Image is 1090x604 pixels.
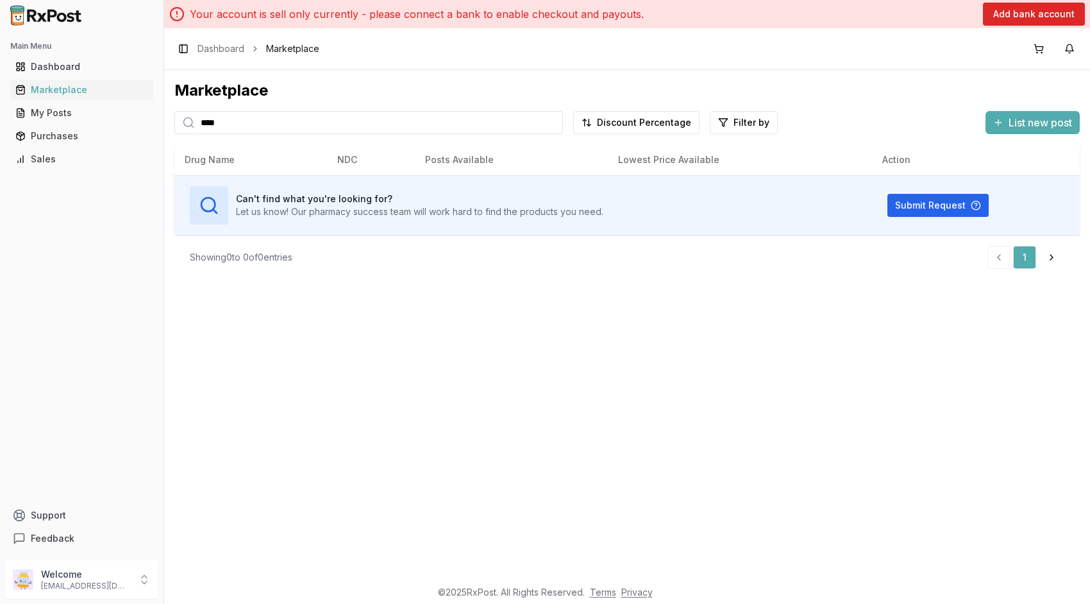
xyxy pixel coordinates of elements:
button: Submit Request [887,194,989,217]
button: List new post [985,111,1080,134]
h2: Main Menu [10,41,153,51]
a: Go to next page [1039,246,1064,269]
img: User avatar [13,569,33,590]
p: Welcome [41,568,130,581]
div: Showing 0 to 0 of 0 entries [190,251,292,264]
th: NDC [327,144,415,175]
span: List new post [1009,115,1072,130]
p: Your account is sell only currently - please connect a bank to enable checkout and payouts. [190,6,644,22]
a: My Posts [10,101,153,125]
th: Drug Name [174,144,327,175]
button: Filter by [710,111,778,134]
th: Lowest Price Available [608,144,872,175]
a: Marketplace [10,78,153,101]
div: My Posts [15,107,148,119]
a: Dashboard [197,42,244,55]
th: Posts Available [415,144,608,175]
h3: Can't find what you're looking for? [236,193,603,205]
span: Marketplace [266,42,319,55]
button: Sales [5,149,158,169]
p: [EMAIL_ADDRESS][DOMAIN_NAME] [41,581,130,591]
button: Feedback [5,527,158,550]
nav: pagination [987,246,1064,269]
button: Add bank account [983,3,1085,26]
button: My Posts [5,103,158,123]
button: Marketplace [5,80,158,100]
a: Sales [10,148,153,171]
div: Sales [15,153,148,166]
div: Purchases [15,130,148,142]
button: Purchases [5,126,158,146]
span: Filter by [734,116,769,129]
nav: breadcrumb [197,42,319,55]
div: Marketplace [174,80,1080,101]
span: Feedback [31,532,74,545]
a: 1 [1013,246,1036,269]
a: Privacy [621,587,653,598]
button: Support [5,504,158,527]
span: Discount Percentage [597,116,691,129]
p: Let us know! Our pharmacy success team will work hard to find the products you need. [236,205,603,218]
button: Discount Percentage [573,111,700,134]
th: Action [872,144,1080,175]
div: Marketplace [15,83,148,96]
a: Dashboard [10,55,153,78]
div: Dashboard [15,60,148,73]
a: Terms [590,587,616,598]
img: RxPost Logo [5,5,87,26]
a: List new post [985,117,1080,130]
a: Purchases [10,125,153,148]
button: Dashboard [5,56,158,77]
